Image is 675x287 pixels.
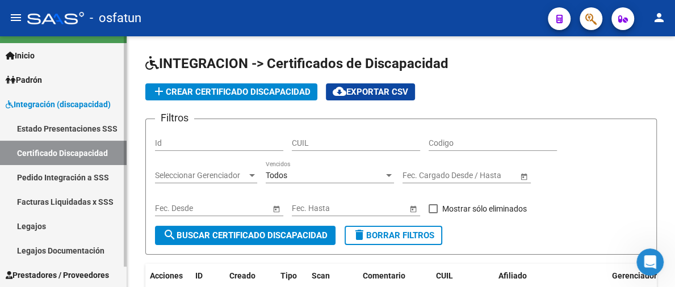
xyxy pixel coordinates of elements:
[345,226,442,245] button: Borrar Filtros
[343,204,399,213] input: Fecha fin
[206,204,262,213] input: Fecha fin
[454,171,509,180] input: Fecha fin
[155,110,194,126] h3: Filtros
[442,202,527,216] span: Mostrar sólo eliminados
[195,271,203,280] span: ID
[90,6,141,31] span: - osfatun
[333,87,408,97] span: Exportar CSV
[155,171,247,180] span: Seleccionar Gerenciador
[155,204,196,213] input: Fecha inicio
[152,87,311,97] span: Crear Certificado Discapacidad
[155,226,336,245] button: Buscar Certificado Discapacidad
[280,271,297,280] span: Tipo
[403,171,444,180] input: Fecha inicio
[152,85,166,98] mat-icon: add
[636,248,664,276] iframe: Intercom live chat
[518,170,530,182] button: Open calendar
[150,271,183,280] span: Acciones
[436,271,453,280] span: CUIL
[652,11,666,24] mat-icon: person
[353,228,366,242] mat-icon: delete
[363,271,405,280] span: Comentario
[266,171,287,180] span: Todos
[145,83,317,100] button: Crear Certificado Discapacidad
[333,85,346,98] mat-icon: cloud_download
[312,271,330,280] span: Scan
[163,230,328,240] span: Buscar Certificado Discapacidad
[498,271,527,280] span: Afiliado
[270,202,282,214] button: Open calendar
[326,83,415,100] button: Exportar CSV
[6,98,111,111] span: Integración (discapacidad)
[353,230,434,240] span: Borrar Filtros
[292,204,333,213] input: Fecha inicio
[407,202,419,214] button: Open calendar
[229,271,255,280] span: Creado
[6,49,35,62] span: Inicio
[9,11,23,24] mat-icon: menu
[145,56,448,71] span: INTEGRACION -> Certificados de Discapacidad
[163,228,177,242] mat-icon: search
[612,271,657,280] span: Gerenciador
[6,269,109,281] span: Prestadores / Proveedores
[6,74,42,86] span: Padrón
